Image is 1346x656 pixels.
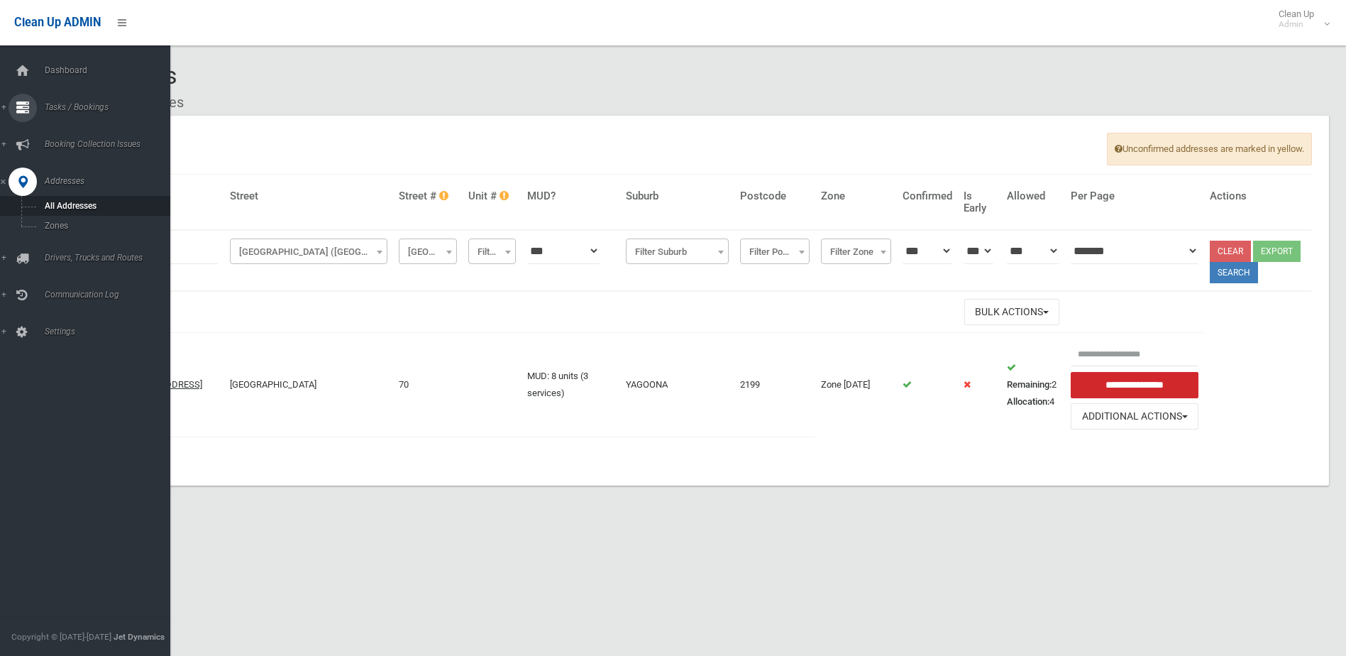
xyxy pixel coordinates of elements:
td: 70 [393,333,463,437]
td: MUD: 8 units (3 services) [522,333,620,437]
span: Clean Up [1271,9,1328,30]
h4: Street [230,190,387,202]
h4: Street # [399,190,457,202]
span: Filter Unit # [472,242,513,262]
span: Unconfirmed addresses are marked in yellow. [1107,133,1312,165]
span: Zones [40,221,169,231]
h4: Zone [821,190,891,202]
span: Filter Zone [821,239,891,264]
span: Filter Suburb [629,242,725,262]
button: Search [1210,262,1258,283]
span: Waruda Street (YAGOONA) [233,242,383,262]
td: YAGOONA [620,333,734,437]
td: 2 4 [1001,333,1065,437]
span: Filter Zone [824,242,888,262]
a: Clear [1210,241,1251,262]
span: Filter Street # [402,242,453,262]
h4: Is Early [964,190,995,214]
span: Filter Suburb [626,239,729,264]
span: Communication Log [40,290,181,300]
td: 2199 [734,333,816,437]
h4: Suburb [626,190,729,202]
h4: MUD? [527,190,614,202]
span: Waruda Street (YAGOONA) [230,239,387,264]
button: Bulk Actions [964,299,1059,325]
h4: Per Page [1071,190,1198,202]
td: [GEOGRAPHIC_DATA] [224,333,392,437]
span: Clean Up ADMIN [14,16,101,29]
button: Additional Actions [1071,403,1198,430]
strong: Jet Dynamics [114,632,165,642]
span: Filter Postcode [744,242,807,262]
h4: Postcode [740,190,810,202]
span: Filter Postcode [740,239,810,264]
button: Export [1253,241,1301,262]
span: Filter Street # [399,239,457,264]
strong: Allocation: [1007,396,1049,407]
span: Addresses [40,176,181,186]
h4: Actions [1210,190,1306,202]
span: Tasks / Bookings [40,102,181,112]
span: Booking Collection Issues [40,139,181,149]
span: Filter Unit # [468,239,517,264]
h4: Unit # [468,190,517,202]
strong: Remaining: [1007,379,1052,390]
span: Copyright © [DATE]-[DATE] [11,632,111,642]
h4: Confirmed [903,190,952,202]
h4: Allowed [1007,190,1059,202]
span: Settings [40,327,181,337]
span: All Addresses [40,201,169,211]
span: Drivers, Trucks and Routes [40,253,181,263]
td: Zone [DATE] [815,333,897,437]
small: Admin [1279,19,1314,30]
span: Dashboard [40,65,181,75]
